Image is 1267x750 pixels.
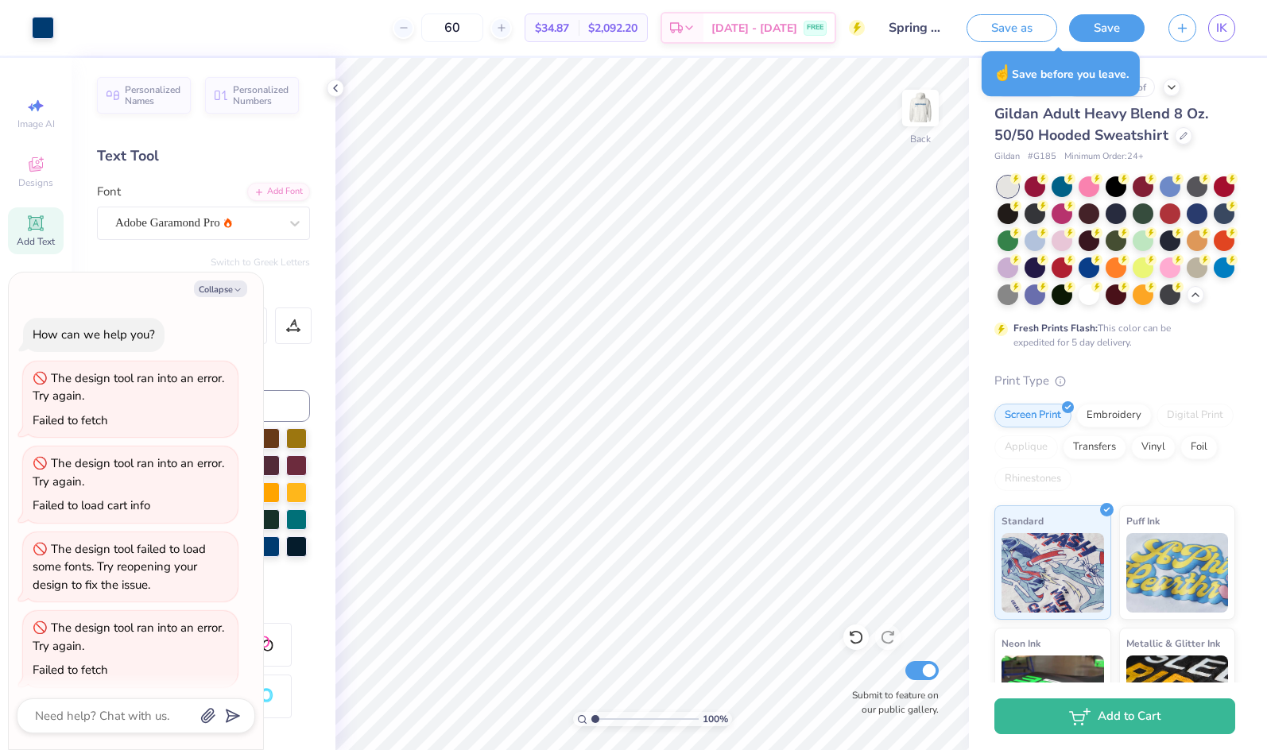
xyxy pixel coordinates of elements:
button: Collapse [194,280,247,297]
a: IK [1208,14,1235,42]
div: The design tool ran into an error. Try again. [33,370,224,404]
div: This color can be expedited for 5 day delivery. [1013,321,1209,350]
span: Puff Ink [1126,512,1160,529]
div: Failed to load cart info [33,497,150,513]
div: Rhinestones [994,467,1071,491]
button: Save [1069,14,1145,42]
div: Text Tool [97,145,310,167]
div: Failed to fetch [33,662,108,678]
span: Add Text [17,235,55,248]
span: FREE [807,22,823,33]
div: The design tool ran into an error. Try again. [33,620,224,654]
button: Save as [967,14,1057,42]
div: Failed to fetch [33,412,108,428]
strong: Fresh Prints Flash: [1013,322,1098,334]
span: IK [1216,19,1227,37]
div: Transfers [1063,435,1126,459]
div: Add Font [247,183,310,201]
img: Metallic & Glitter Ink [1126,655,1229,735]
div: Embroidery [1076,404,1152,427]
img: Standard [1002,533,1104,613]
span: Minimum Order: 24 + [1064,150,1144,164]
span: [DATE] - [DATE] [711,20,797,37]
div: Back [910,132,931,146]
span: Gildan Adult Heavy Blend 8 Oz. 50/50 Hooded Sweatshirt [994,104,1208,145]
label: Font [97,183,121,201]
img: Neon Ink [1002,655,1104,735]
span: Gildan [994,150,1020,164]
div: Vinyl [1131,435,1176,459]
div: Print Type [994,372,1235,390]
input: – – [421,14,483,42]
span: Designs [18,176,53,189]
button: Switch to Greek Letters [211,256,310,269]
span: Personalized Names [125,84,181,106]
div: How can we help you? [33,327,155,342]
span: Personalized Numbers [233,84,289,106]
span: ☝️ [993,63,1012,83]
span: Neon Ink [1002,635,1040,651]
img: Puff Ink [1126,533,1229,613]
div: The design tool failed to load some fonts. Try reopening your design to fix the issue. [33,541,206,593]
button: Add to Cart [994,698,1235,734]
div: Foil [1180,435,1218,459]
span: $34.87 [535,20,569,37]
span: # G185 [1028,150,1056,164]
span: Image AI [17,118,55,130]
div: Applique [994,435,1058,459]
div: Digital Print [1157,404,1234,427]
input: Untitled Design [877,12,955,44]
div: Screen Print [994,404,1071,427]
div: The design tool ran into an error. Try again. [33,455,224,489]
img: Back [905,92,936,124]
label: Submit to feature on our public gallery. [843,688,939,717]
span: $2,092.20 [588,20,637,37]
span: Standard [1002,512,1044,529]
span: 100 % [703,712,728,726]
div: Save before you leave. [982,51,1140,96]
span: Metallic & Glitter Ink [1126,635,1220,651]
